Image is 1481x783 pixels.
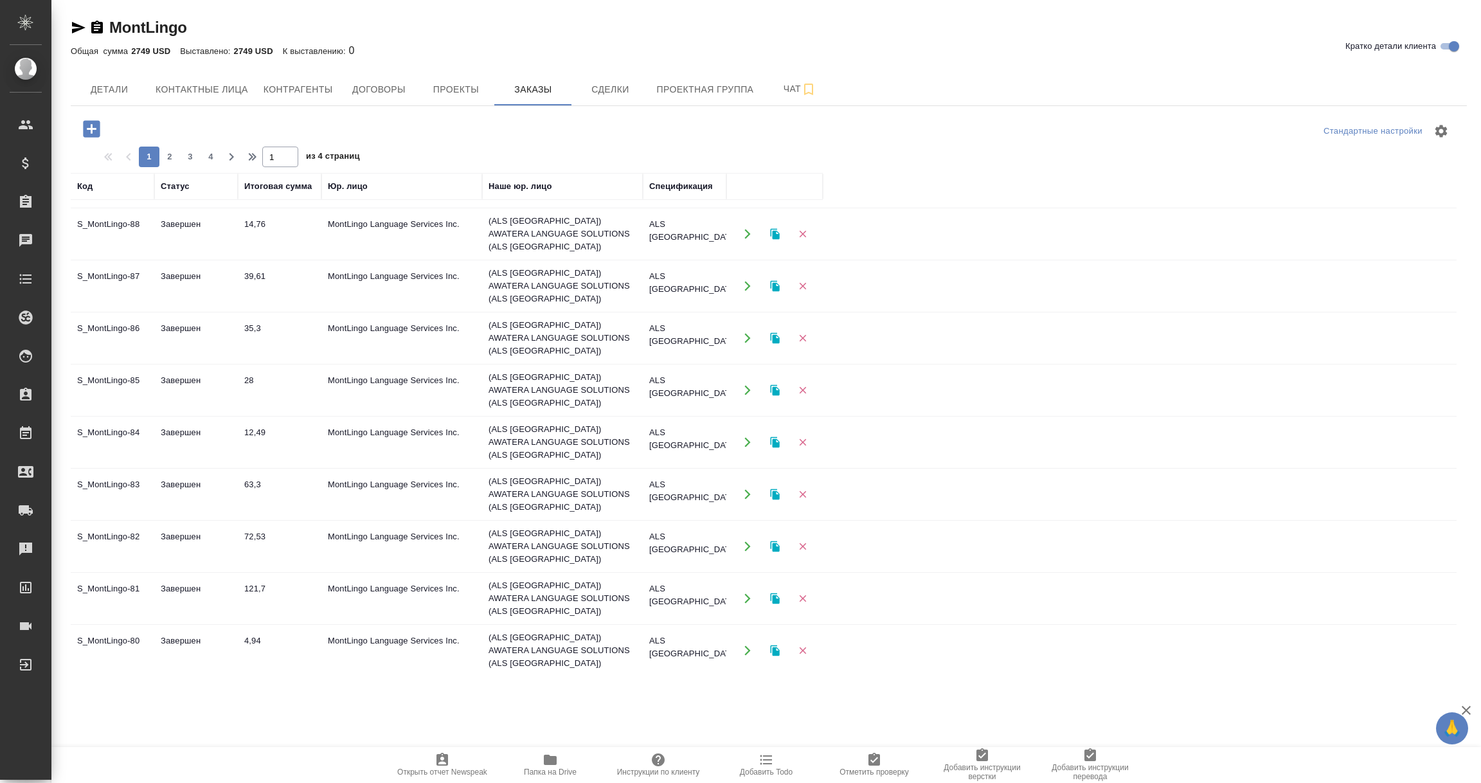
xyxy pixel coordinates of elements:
[643,368,726,413] td: ALS [GEOGRAPHIC_DATA]-699
[71,524,154,569] td: S_MontLingo-82
[789,221,816,248] button: Удалить
[283,46,349,56] p: К выставлению:
[1436,712,1468,744] button: 🙏
[734,482,760,508] button: Открыть
[643,524,726,569] td: ALS [GEOGRAPHIC_DATA]-690
[180,147,201,167] button: 3
[154,368,238,413] td: Завершен
[89,20,105,35] button: Скопировать ссылку
[762,534,788,560] button: Клонировать
[789,377,816,404] button: Удалить
[482,573,643,624] td: (ALS [GEOGRAPHIC_DATA]) AWATERA LANGUAGE SOLUTIONS (ALS [GEOGRAPHIC_DATA])
[238,368,321,413] td: 28
[71,420,154,465] td: S_MontLingo-84
[154,576,238,621] td: Завершен
[238,472,321,517] td: 63,3
[482,260,643,312] td: (ALS [GEOGRAPHIC_DATA]) AWATERA LANGUAGE SOLUTIONS (ALS [GEOGRAPHIC_DATA])
[321,264,482,309] td: MontLingo Language Services Inc.
[77,180,93,193] div: Код
[71,43,1467,59] div: 0
[643,212,726,256] td: ALS [GEOGRAPHIC_DATA]-729
[78,82,140,98] span: Детали
[789,273,816,300] button: Удалить
[238,420,321,465] td: 12,49
[306,148,360,167] span: из 4 страниц
[328,180,368,193] div: Юр. лицо
[238,264,321,309] td: 39,61
[649,180,713,193] div: Спецификация
[579,82,641,98] span: Сделки
[71,264,154,309] td: S_MontLingo-87
[321,212,482,256] td: MontLingo Language Services Inc.
[156,82,248,98] span: Контактные лица
[734,429,760,456] button: Открыть
[234,46,283,56] p: 2749 USD
[643,472,726,517] td: ALS [GEOGRAPHIC_DATA]-689
[482,469,643,520] td: (ALS [GEOGRAPHIC_DATA]) AWATERA LANGUAGE SOLUTIONS (ALS [GEOGRAPHIC_DATA])
[734,273,760,300] button: Открыть
[109,19,187,36] a: MontLingo
[321,472,482,517] td: MontLingo Language Services Inc.
[734,638,760,664] button: Открыть
[734,586,760,612] button: Открыть
[159,147,180,167] button: 2
[643,264,726,309] td: ALS [GEOGRAPHIC_DATA]-727
[789,534,816,560] button: Удалить
[762,586,788,612] button: Клонировать
[643,628,726,673] td: ALS [GEOGRAPHIC_DATA]-680
[71,20,86,35] button: Скопировать ссылку для ЯМессенджера
[154,472,238,517] td: Завершен
[762,377,788,404] button: Клонировать
[321,628,482,673] td: MontLingo Language Services Inc.
[643,420,726,465] td: ALS [GEOGRAPHIC_DATA]-693
[154,264,238,309] td: Завершен
[154,212,238,256] td: Завершен
[482,312,643,364] td: (ALS [GEOGRAPHIC_DATA]) AWATERA LANGUAGE SOLUTIONS (ALS [GEOGRAPHIC_DATA])
[801,82,816,97] svg: Подписаться
[154,420,238,465] td: Завершен
[71,472,154,517] td: S_MontLingo-83
[238,576,321,621] td: 121,7
[71,576,154,621] td: S_MontLingo-81
[643,576,726,621] td: ALS [GEOGRAPHIC_DATA]-724
[71,628,154,673] td: S_MontLingo-80
[238,524,321,569] td: 72,53
[321,576,482,621] td: MontLingo Language Services Inc.
[201,147,221,167] button: 4
[154,628,238,673] td: Завершен
[321,420,482,465] td: MontLingo Language Services Inc.
[321,316,482,361] td: MontLingo Language Services Inc.
[734,534,760,560] button: Открыть
[71,212,154,256] td: S_MontLingo-88
[734,377,760,404] button: Открыть
[489,180,552,193] div: Наше юр. лицо
[154,524,238,569] td: Завершен
[161,180,190,193] div: Статус
[643,316,726,361] td: ALS [GEOGRAPHIC_DATA]-723
[321,368,482,413] td: MontLingo Language Services Inc.
[131,46,180,56] p: 2749 USD
[425,82,487,98] span: Проекты
[71,368,154,413] td: S_MontLingo-85
[74,116,109,142] button: Добавить проект
[482,521,643,572] td: (ALS [GEOGRAPHIC_DATA]) AWATERA LANGUAGE SOLUTIONS (ALS [GEOGRAPHIC_DATA])
[1426,116,1457,147] span: Настроить таблицу
[1320,122,1426,141] div: split button
[656,82,753,98] span: Проектная группа
[180,150,201,163] span: 3
[734,221,760,248] button: Открыть
[789,429,816,456] button: Удалить
[502,82,564,98] span: Заказы
[159,150,180,163] span: 2
[762,325,788,352] button: Клонировать
[769,81,830,97] span: Чат
[762,482,788,508] button: Клонировать
[762,638,788,664] button: Клонировать
[734,325,760,352] button: Открыть
[482,364,643,416] td: (ALS [GEOGRAPHIC_DATA]) AWATERA LANGUAGE SOLUTIONS (ALS [GEOGRAPHIC_DATA])
[762,221,788,248] button: Клонировать
[180,46,233,56] p: Выставлено:
[762,273,788,300] button: Клонировать
[244,180,312,193] div: Итоговая сумма
[201,150,221,163] span: 4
